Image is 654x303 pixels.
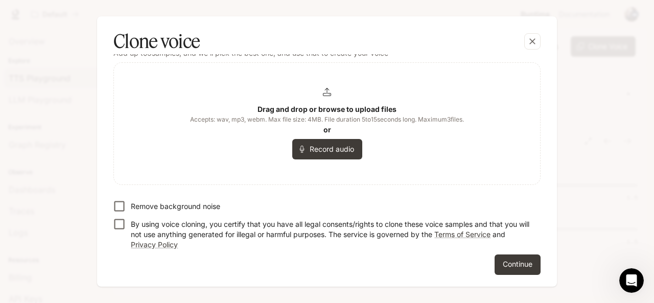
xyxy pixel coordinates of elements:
iframe: Intercom live chat [619,268,644,293]
button: Continue [495,254,541,275]
a: Privacy Policy [131,240,178,249]
a: Terms of Service [434,230,491,239]
p: By using voice cloning, you certify that you have all legal consents/rights to clone these voice ... [131,219,532,250]
button: Record audio [292,139,362,159]
b: Drag and drop or browse to upload files [258,105,396,113]
b: or [323,125,331,134]
span: Accepts: wav, mp3, webm. Max file size: 4MB. File duration 5 to 15 seconds long. Maximum 3 files. [190,114,464,125]
p: Remove background noise [131,201,220,212]
h5: Clone voice [113,29,200,54]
